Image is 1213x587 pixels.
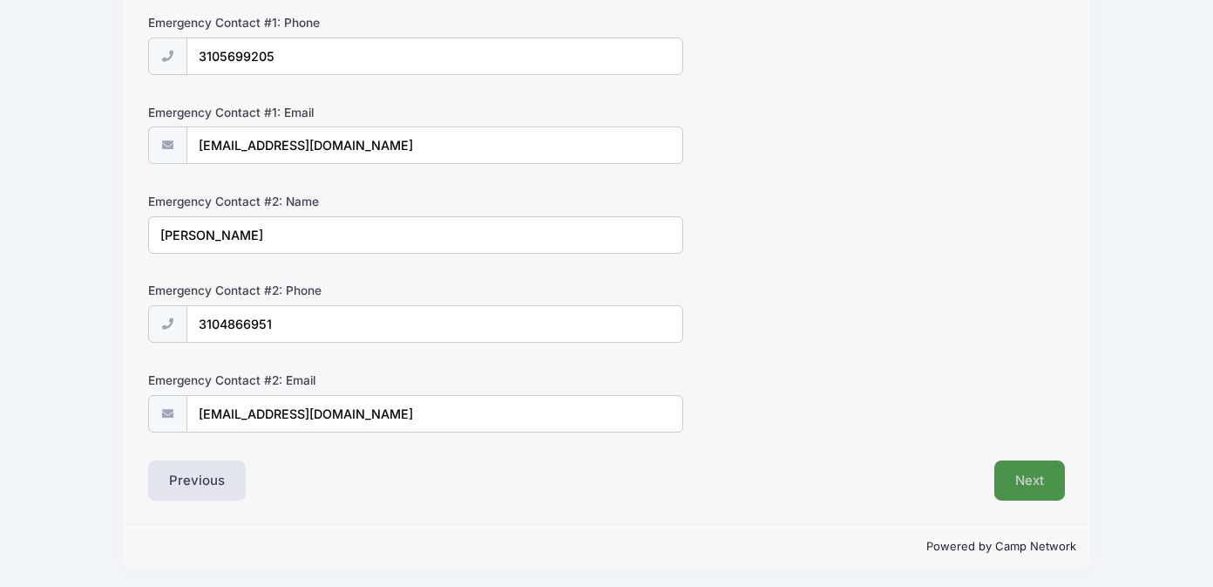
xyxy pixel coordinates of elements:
[148,282,454,299] label: Emergency Contact #2: Phone
[186,305,683,343] input: (xxx) xxx-xxxx
[148,193,454,210] label: Emergency Contact #2: Name
[994,461,1065,501] button: Next
[186,395,683,433] input: email@email.com
[186,126,683,164] input: email@email.com
[148,14,454,31] label: Emergency Contact #1: Phone
[186,38,683,75] input: (xxx) xxx-xxxx
[148,104,454,121] label: Emergency Contact #1: Email
[148,372,454,389] label: Emergency Contact #2: Email
[137,538,1076,556] p: Powered by Camp Network
[148,461,246,501] button: Previous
